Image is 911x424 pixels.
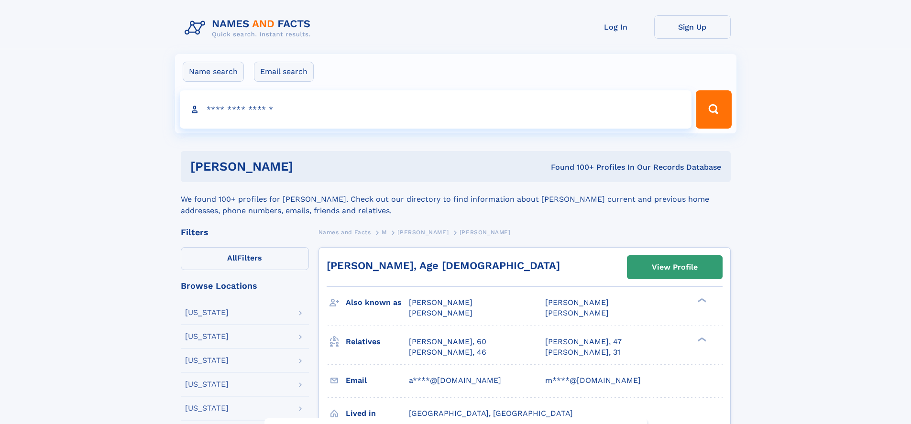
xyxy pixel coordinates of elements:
[190,161,422,173] h1: [PERSON_NAME]
[346,294,409,311] h3: Also known as
[409,347,486,358] a: [PERSON_NAME], 46
[545,308,609,317] span: [PERSON_NAME]
[346,405,409,422] h3: Lived in
[185,357,229,364] div: [US_STATE]
[578,15,654,39] a: Log In
[382,226,387,238] a: M
[422,162,721,173] div: Found 100+ Profiles In Our Records Database
[545,298,609,307] span: [PERSON_NAME]
[181,15,318,41] img: Logo Names and Facts
[185,381,229,388] div: [US_STATE]
[180,90,692,129] input: search input
[183,62,244,82] label: Name search
[695,297,707,304] div: ❯
[654,15,731,39] a: Sign Up
[318,226,371,238] a: Names and Facts
[409,308,472,317] span: [PERSON_NAME]
[346,372,409,389] h3: Email
[254,62,314,82] label: Email search
[545,337,622,347] a: [PERSON_NAME], 47
[652,256,698,278] div: View Profile
[695,336,707,342] div: ❯
[181,228,309,237] div: Filters
[382,229,387,236] span: M
[409,409,573,418] span: [GEOGRAPHIC_DATA], [GEOGRAPHIC_DATA]
[397,229,449,236] span: [PERSON_NAME]
[627,256,722,279] a: View Profile
[181,282,309,290] div: Browse Locations
[185,309,229,316] div: [US_STATE]
[327,260,560,272] a: [PERSON_NAME], Age [DEMOGRAPHIC_DATA]
[346,334,409,350] h3: Relatives
[181,182,731,217] div: We found 100+ profiles for [PERSON_NAME]. Check out our directory to find information about [PERS...
[181,247,309,270] label: Filters
[409,298,472,307] span: [PERSON_NAME]
[185,404,229,412] div: [US_STATE]
[397,226,449,238] a: [PERSON_NAME]
[545,347,620,358] a: [PERSON_NAME], 31
[460,229,511,236] span: [PERSON_NAME]
[696,90,731,129] button: Search Button
[409,337,486,347] a: [PERSON_NAME], 60
[185,333,229,340] div: [US_STATE]
[227,253,237,262] span: All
